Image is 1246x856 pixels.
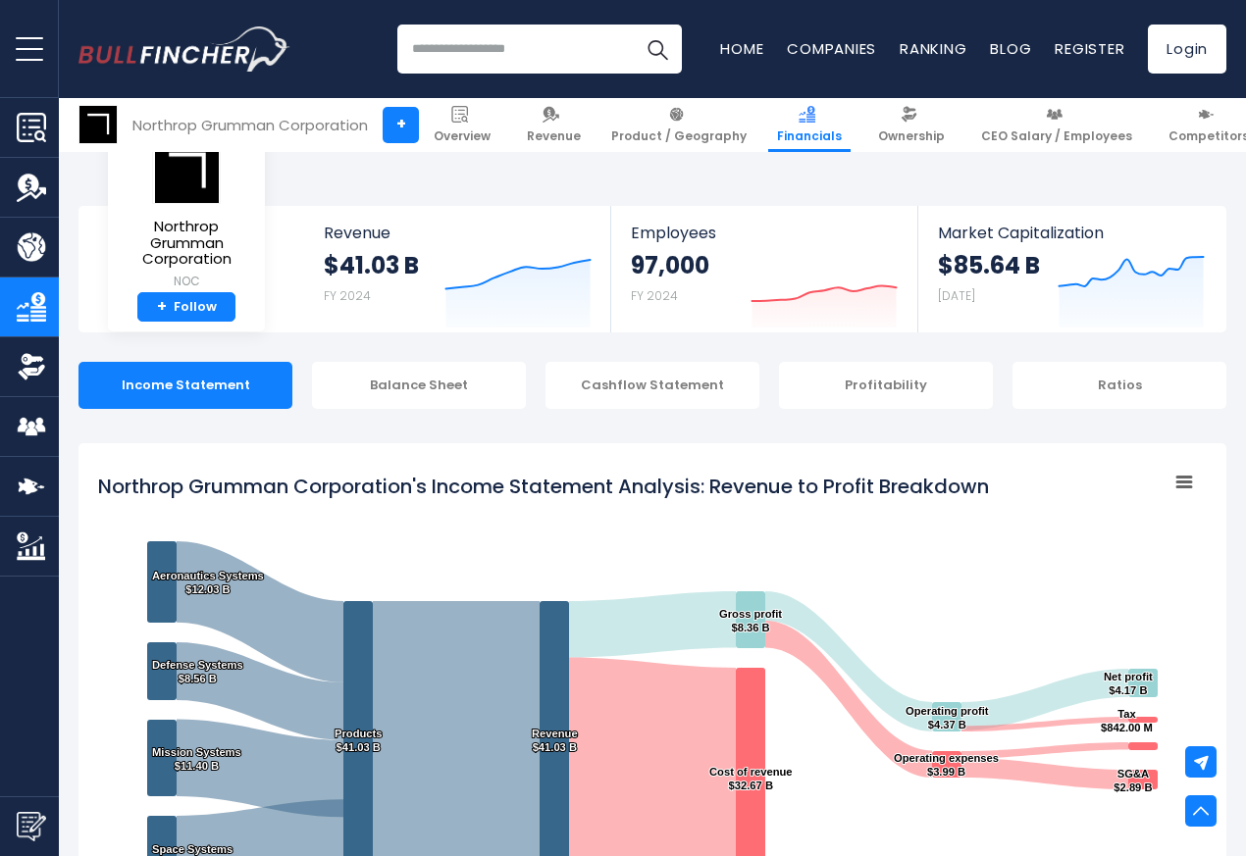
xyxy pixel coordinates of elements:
a: Market Capitalization $85.64 B [DATE] [918,206,1224,332]
strong: + [157,298,167,316]
text: Aeronautics Systems $12.03 B [152,570,264,595]
strong: $85.64 B [938,250,1040,280]
span: Overview [434,128,491,144]
img: Bullfincher logo [78,26,290,72]
text: Revenue $41.03 B [532,728,578,753]
text: Operating profit $4.37 B [906,705,989,730]
a: Revenue [518,98,590,152]
span: Financials [777,128,842,144]
span: Ownership [878,128,945,144]
a: Northrop Grumman Corporation NOC [123,137,250,292]
div: Balance Sheet [312,362,526,409]
a: Ownership [869,98,954,152]
text: Cost of revenue $32.67 B [709,766,793,791]
img: NOC logo [152,138,221,204]
a: Home [720,38,763,59]
text: Products $41.03 B [335,728,383,753]
img: Ownership [17,352,46,381]
a: Overview [425,98,499,152]
text: SG&A $2.89 B [1114,768,1152,793]
a: Go to homepage [78,26,289,72]
div: Northrop Grumman Corporation [132,114,368,136]
span: CEO Salary / Employees [981,128,1132,144]
a: Financials [768,98,851,152]
small: [DATE] [938,287,975,304]
div: Cashflow Statement [545,362,759,409]
div: Ratios [1012,362,1226,409]
div: Profitability [779,362,993,409]
span: Market Capitalization [938,224,1205,242]
a: + [383,107,419,143]
text: Operating expenses $3.99 B [894,752,999,778]
span: Revenue [527,128,581,144]
a: Register [1055,38,1124,59]
a: Revenue $41.03 B FY 2024 [304,206,611,332]
img: NOC logo [79,106,117,143]
span: Revenue [324,224,592,242]
a: Login [1148,25,1226,74]
a: Companies [787,38,876,59]
div: Income Statement [78,362,292,409]
text: Gross profit $8.36 B [719,608,782,633]
a: +Follow [137,292,235,323]
a: Employees 97,000 FY 2024 [611,206,916,332]
a: Blog [990,38,1031,59]
span: Product / Geography [611,128,747,144]
text: Net profit $4.17 B [1104,671,1153,696]
text: Mission Systems $11.40 B [152,746,241,772]
text: Defense Systems $8.56 B [152,659,243,684]
span: Employees [631,224,897,242]
a: Ranking [900,38,966,59]
strong: $41.03 B [324,250,419,280]
small: FY 2024 [324,287,371,304]
button: Search [633,25,682,74]
strong: 97,000 [631,250,709,280]
span: Northrop Grumman Corporation [124,219,249,268]
small: NOC [124,273,249,290]
tspan: Northrop Grumman Corporation's Income Statement Analysis: Revenue to Profit Breakdown [98,473,989,500]
small: FY 2024 [631,287,678,304]
a: CEO Salary / Employees [972,98,1141,152]
text: Tax $842.00 M [1101,708,1153,733]
a: Product / Geography [602,98,755,152]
